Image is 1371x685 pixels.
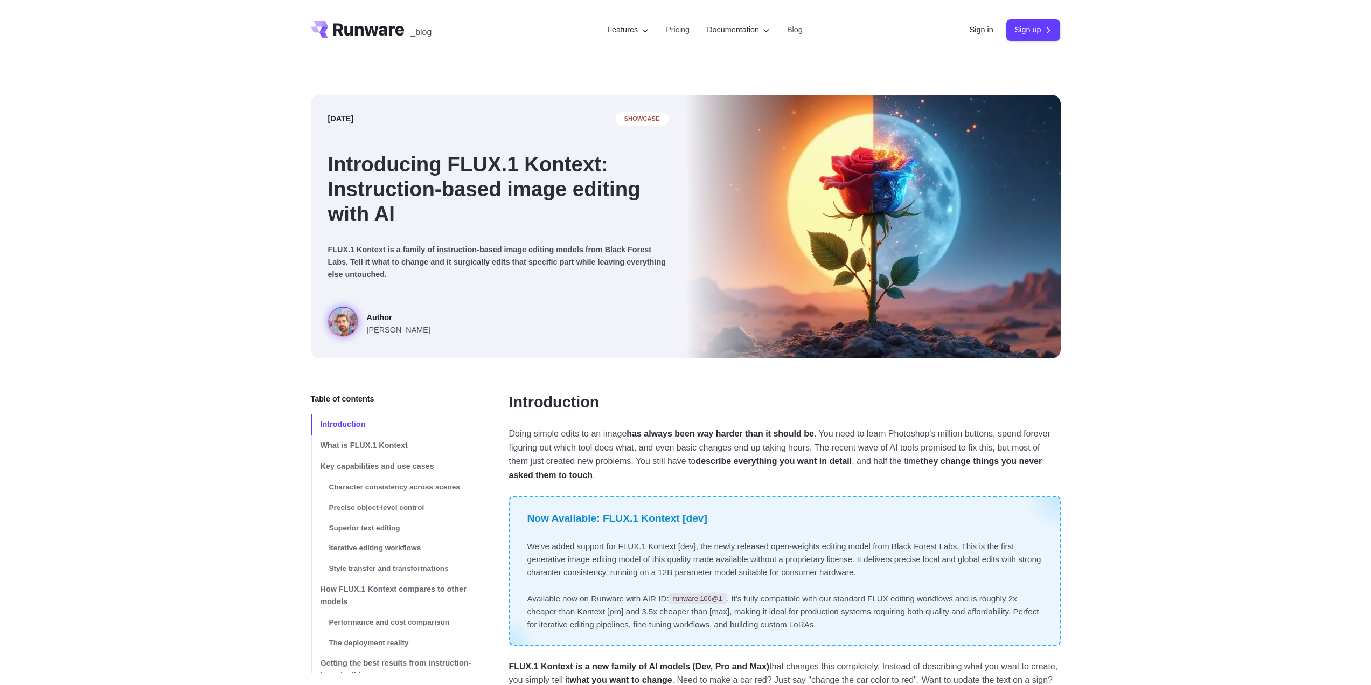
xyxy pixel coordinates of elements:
[329,618,450,626] span: Performance and cost comparison
[367,312,430,324] span: Author
[328,244,669,281] p: FLUX.1 Kontext is a family of instruction-based image editing models from Black Forest Labs. Tell...
[321,462,434,470] span: Key capabilities and use cases
[311,612,475,633] a: Performance and cost comparison
[321,441,408,449] span: What is FLUX.1 Kontext
[329,544,421,552] span: Iterative editing workflows
[311,518,475,538] a: Superior text editing
[367,324,430,336] span: [PERSON_NAME]
[669,593,727,604] code: runware:106@1
[328,152,669,226] h1: Introducing FLUX.1 Kontext: Instruction-based image editing with AI
[329,524,400,532] span: Superior text editing
[311,414,475,435] a: Introduction
[311,633,475,653] a: The deployment reality
[328,307,430,341] a: Surreal rose in a desert landscape, split between day and night with the sun and moon aligned beh...
[509,393,600,412] a: Introduction
[311,456,475,477] a: Key capabilities and use cases
[311,558,475,579] a: Style transfer and transformations
[707,24,770,36] label: Documentation
[321,420,366,428] span: Introduction
[970,24,993,36] a: Sign in
[329,503,424,511] span: Precise object-level control
[527,510,1042,527] div: Now Available: FLUX.1 Kontext [dev]
[311,497,475,518] a: Precise object-level control
[527,592,1042,632] p: Available now on Runware with AIR ID: . It's fully compatible with our standard FLUX editing work...
[328,113,354,125] time: [DATE]
[527,540,1042,579] p: We've added support for FLUX.1 Kontext [dev], the newly released open-weights editing model from ...
[569,675,672,684] strong: what you want to change
[311,477,475,497] a: Character consistency across scenes
[311,393,374,405] span: Table of contents
[410,28,432,37] span: _blog
[509,662,770,671] strong: FLUX.1 Kontext is a new family of AI models (Dev, Pro and Max)
[311,435,475,456] a: What is FLUX.1 Kontext
[509,427,1061,482] p: Doing simple edits to an image . You need to learn Photoshop's million buttons, spend forever fig...
[616,112,669,126] span: showcase
[321,659,471,680] span: Getting the best results from instruction-based editing
[311,579,475,612] a: How FLUX.1 Kontext compares to other models
[329,639,409,647] span: The deployment reality
[686,95,1061,358] img: Surreal rose in a desert landscape, split between day and night with the sun and moon aligned beh...
[607,24,649,36] label: Features
[329,564,449,572] span: Style transfer and transformations
[787,24,803,36] a: Blog
[321,585,467,606] span: How FLUX.1 Kontext compares to other models
[695,456,852,466] strong: describe everything you want in detail
[311,538,475,558] a: Iterative editing workflows
[627,429,814,438] strong: has always been way harder than it should be
[666,24,690,36] a: Pricing
[410,21,432,38] a: _blog
[311,21,405,38] a: Go to /
[329,483,460,491] span: Character consistency across scenes
[1006,19,1061,40] a: Sign up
